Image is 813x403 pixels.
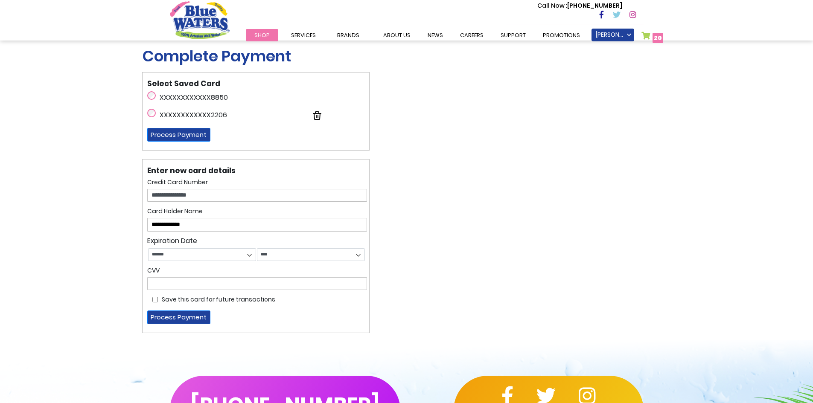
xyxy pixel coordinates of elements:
a: Promotions [534,29,589,41]
label: CVV [147,266,160,275]
label: Card Holder Name [147,207,203,216]
label: Expiration Date [147,236,197,246]
p: [PHONE_NUMBER] [537,1,622,10]
label: XXXXXXXXXXXX8850 [160,93,228,103]
span: Brands [337,31,359,39]
a: careers [452,29,492,41]
a: News [419,29,452,41]
span: Shop [254,31,270,39]
h1: Complete Payment [142,47,671,65]
label: XXXXXXXXXXXX2206 [160,110,227,120]
span: Call Now : [537,1,567,10]
button: Process Payment [147,128,210,142]
a: store logo [170,1,230,39]
b: Select Saved Card [147,78,220,89]
b: Enter new card details [147,165,236,176]
label: Save this card for future transactions [162,295,275,304]
button: Process Payment [147,310,210,324]
a: 20 [641,32,664,44]
a: [PERSON_NAME] [592,29,634,41]
span: Services [291,31,316,39]
span: 20 [654,34,662,42]
a: support [492,29,534,41]
label: Credit Card Number [147,178,208,187]
img: delete.svg [312,110,322,121]
a: about us [375,29,419,41]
